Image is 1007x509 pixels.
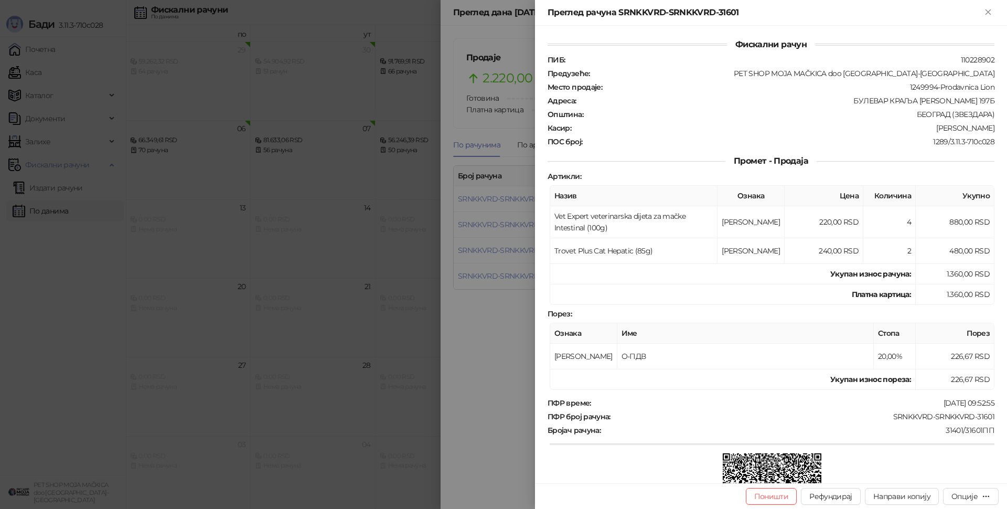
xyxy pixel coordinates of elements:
strong: ПИБ : [548,55,565,65]
td: 226,67 RSD [916,369,994,390]
th: Име [617,323,874,344]
div: [DATE] 09:52:55 [592,398,995,408]
strong: Место продаје : [548,82,602,92]
strong: Укупан износ рачуна : [830,269,911,279]
div: Преглед рачуна SRNKKVRD-SRNKKVRD-31601 [548,6,982,19]
div: Опције [951,492,978,501]
td: 4 [863,206,916,238]
div: 1249994-Prodavnica Lion [603,82,995,92]
td: 220,00 RSD [785,206,863,238]
strong: Артикли : [548,172,581,181]
span: Направи копију [873,492,930,501]
strong: Платна картица : [852,290,911,299]
td: Vet Expert veterinarska dijeta za mačke Intestinal (100g) [550,206,717,238]
strong: Предузеће : [548,69,590,78]
span: Фискални рачун [727,39,815,49]
td: 226,67 RSD [916,344,994,369]
td: 1.360,00 RSD [916,264,994,284]
button: Поништи [746,488,797,505]
td: [PERSON_NAME] [717,238,785,264]
div: SRNKKVRD-SRNKKVRD-31601 [612,412,995,421]
td: 2 [863,238,916,264]
td: 1.360,00 RSD [916,284,994,305]
button: Close [982,6,994,19]
th: Укупно [916,186,994,206]
button: Опције [943,488,999,505]
strong: Укупан износ пореза: [830,375,911,384]
th: Ознака [717,186,785,206]
td: [PERSON_NAME] [717,206,785,238]
button: Направи копију [865,488,939,505]
th: Порез [916,323,994,344]
td: О-ПДВ [617,344,874,369]
span: Промет - Продаја [725,156,817,166]
th: Ознака [550,323,617,344]
th: Количина [863,186,916,206]
button: Рефундирај [801,488,861,505]
div: БУЛЕВАР КРАЉА [PERSON_NAME] 197Б [577,96,995,105]
th: Стопа [874,323,916,344]
div: [PERSON_NAME] [572,123,995,133]
td: 480,00 RSD [916,238,994,264]
strong: ПФР број рачуна : [548,412,610,421]
div: PET SHOP MOJA MAČKICA doo [GEOGRAPHIC_DATA]-[GEOGRAPHIC_DATA] [591,69,995,78]
div: 1289/3.11.3-710c028 [583,137,995,146]
div: 31401/31601ПП [602,426,995,435]
strong: Адреса : [548,96,576,105]
strong: Општина : [548,110,583,119]
strong: Касир : [548,123,571,133]
th: Цена [785,186,863,206]
strong: ПОС број : [548,137,582,146]
th: Назив [550,186,717,206]
td: 880,00 RSD [916,206,994,238]
strong: Бројач рачуна : [548,426,601,435]
td: 20,00% [874,344,916,369]
strong: Порез : [548,309,572,319]
td: 240,00 RSD [785,238,863,264]
strong: ПФР време : [548,398,591,408]
div: БЕОГРАД (ЗВЕЗДАРА) [584,110,995,119]
td: [PERSON_NAME] [550,344,617,369]
td: Trovet Plus Cat Hepatic (85g) [550,238,717,264]
div: 110228902 [566,55,995,65]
